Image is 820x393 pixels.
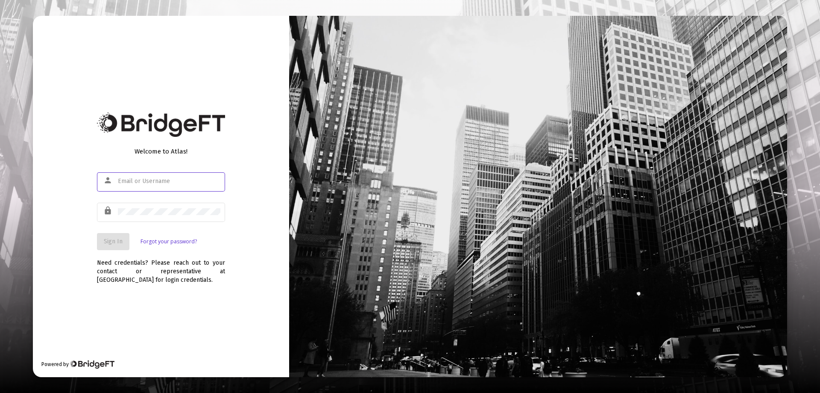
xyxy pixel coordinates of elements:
button: Sign In [97,233,129,250]
mat-icon: person [103,175,114,186]
img: Bridge Financial Technology Logo [70,360,114,369]
mat-icon: lock [103,206,114,216]
span: Sign In [104,238,123,245]
a: Forgot your password? [141,237,197,246]
input: Email or Username [118,178,220,185]
img: Bridge Financial Technology Logo [97,112,225,137]
div: Need credentials? Please reach out to your contact or representative at [GEOGRAPHIC_DATA] for log... [97,250,225,284]
div: Welcome to Atlas! [97,147,225,156]
div: Powered by [41,360,114,369]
